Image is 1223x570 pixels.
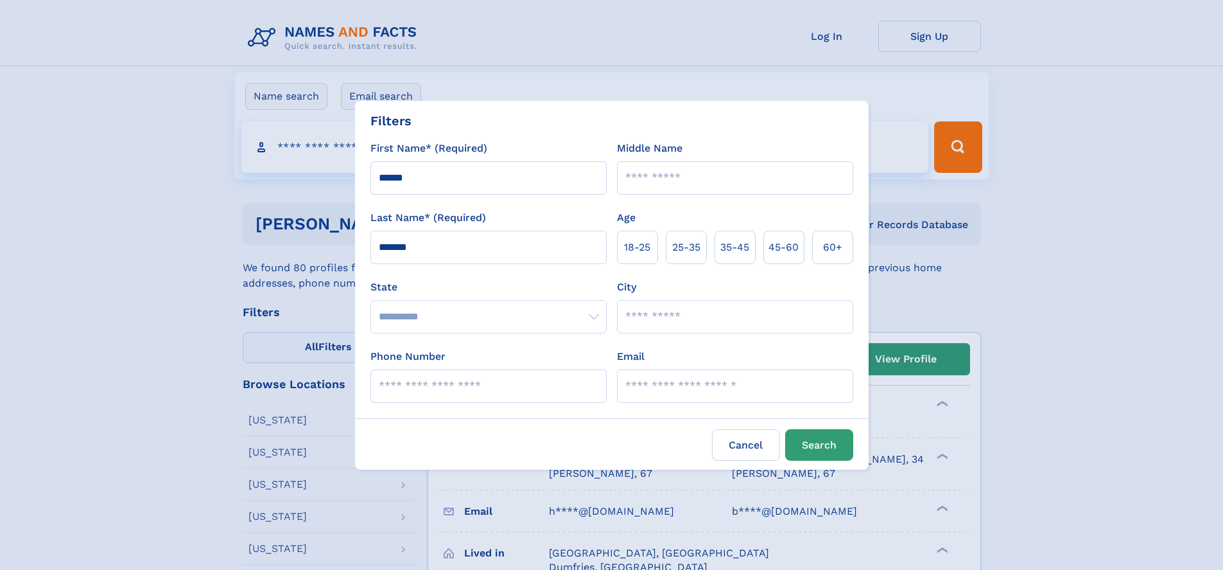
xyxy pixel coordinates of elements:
[823,240,842,255] span: 60+
[785,429,853,461] button: Search
[720,240,749,255] span: 35‑45
[370,141,487,156] label: First Name* (Required)
[624,240,650,255] span: 18‑25
[370,111,412,130] div: Filters
[370,349,446,364] label: Phone Number
[617,280,636,295] label: City
[712,429,780,461] label: Cancel
[617,141,682,156] label: Middle Name
[617,210,636,226] label: Age
[672,240,700,255] span: 25‑35
[370,280,607,295] label: State
[768,240,799,255] span: 45‑60
[617,349,645,364] label: Email
[370,210,486,226] label: Last Name* (Required)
